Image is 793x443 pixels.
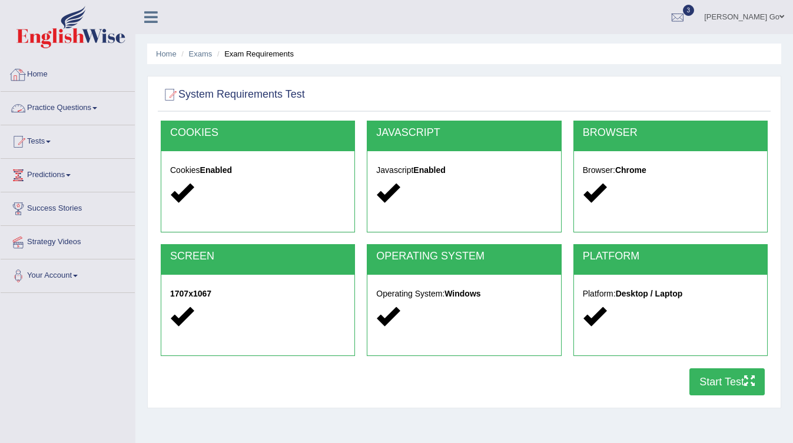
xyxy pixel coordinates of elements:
[583,251,758,262] h2: PLATFORM
[1,226,135,255] a: Strategy Videos
[1,259,135,289] a: Your Account
[583,127,758,139] h2: BROWSER
[444,289,480,298] strong: Windows
[616,289,683,298] strong: Desktop / Laptop
[689,368,765,395] button: Start Test
[583,289,758,298] h5: Platform:
[200,165,232,175] strong: Enabled
[170,166,346,175] h5: Cookies
[1,159,135,188] a: Predictions
[170,251,346,262] h2: SCREEN
[376,289,552,298] h5: Operating System:
[583,166,758,175] h5: Browser:
[376,127,552,139] h2: JAVASCRIPT
[161,86,305,104] h2: System Requirements Test
[156,49,177,58] a: Home
[1,125,135,155] a: Tests
[376,166,552,175] h5: Javascript
[615,165,646,175] strong: Chrome
[376,251,552,262] h2: OPERATING SYSTEM
[1,58,135,88] a: Home
[1,92,135,121] a: Practice Questions
[683,5,695,16] span: 3
[170,127,346,139] h2: COOKIES
[189,49,213,58] a: Exams
[170,289,211,298] strong: 1707x1067
[214,48,294,59] li: Exam Requirements
[1,192,135,222] a: Success Stories
[413,165,445,175] strong: Enabled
